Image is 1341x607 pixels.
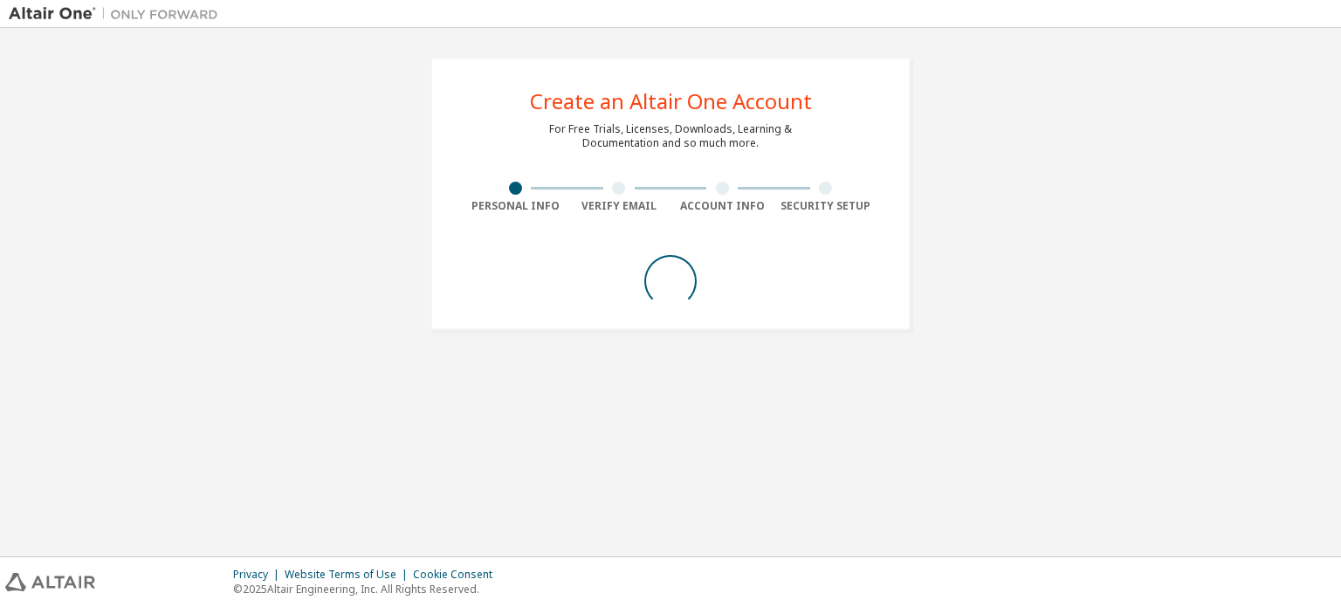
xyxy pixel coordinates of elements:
[567,199,671,213] div: Verify Email
[5,573,95,591] img: altair_logo.svg
[549,122,792,150] div: For Free Trials, Licenses, Downloads, Learning & Documentation and so much more.
[413,568,503,582] div: Cookie Consent
[9,5,227,23] img: Altair One
[774,199,878,213] div: Security Setup
[530,91,812,112] div: Create an Altair One Account
[233,582,503,597] p: © 2025 Altair Engineering, Inc. All Rights Reserved.
[233,568,285,582] div: Privacy
[285,568,413,582] div: Website Terms of Use
[670,199,774,213] div: Account Info
[464,199,567,213] div: Personal Info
